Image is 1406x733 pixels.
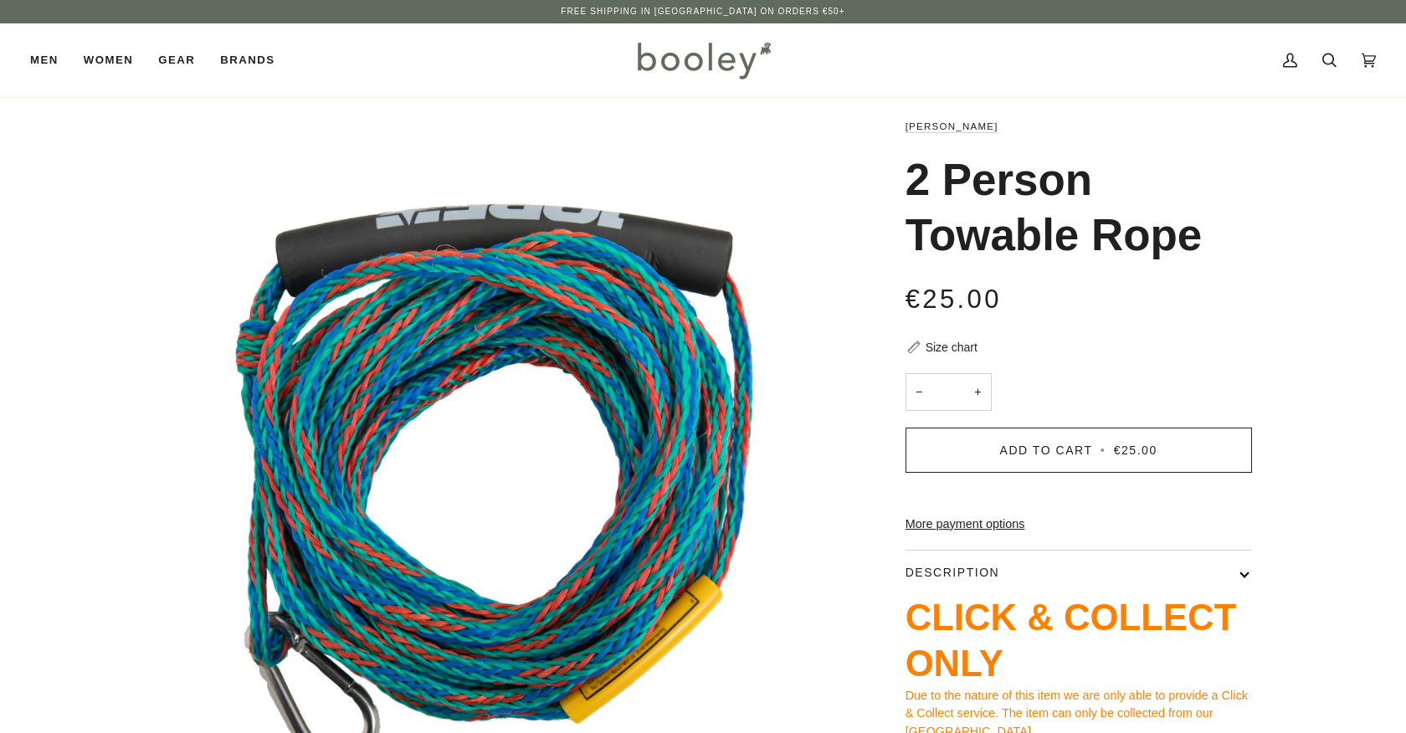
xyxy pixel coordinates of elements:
[208,23,287,97] a: Brands
[906,515,1252,534] a: More payment options
[84,52,133,69] span: Women
[906,428,1252,473] button: Add to Cart • €25.00
[30,23,71,97] a: Men
[926,339,978,356] div: Size chart
[906,284,1002,314] span: €25.00
[630,36,777,85] img: Booley
[71,23,146,97] a: Women
[1114,443,1157,457] span: €25.00
[906,373,932,411] button: −
[158,52,195,69] span: Gear
[906,551,1252,595] button: Description
[906,152,1239,263] h1: 2 Person Towable Rope
[906,597,1237,684] span: CLICK & COLLECT ONLY
[30,52,59,69] span: Men
[964,373,991,411] button: +
[1000,443,1093,457] span: Add to Cart
[1097,443,1109,457] span: •
[906,373,992,411] input: Quantity
[906,121,998,131] a: [PERSON_NAME]
[561,5,844,18] p: Free Shipping in [GEOGRAPHIC_DATA] on Orders €50+
[146,23,208,97] a: Gear
[220,52,275,69] span: Brands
